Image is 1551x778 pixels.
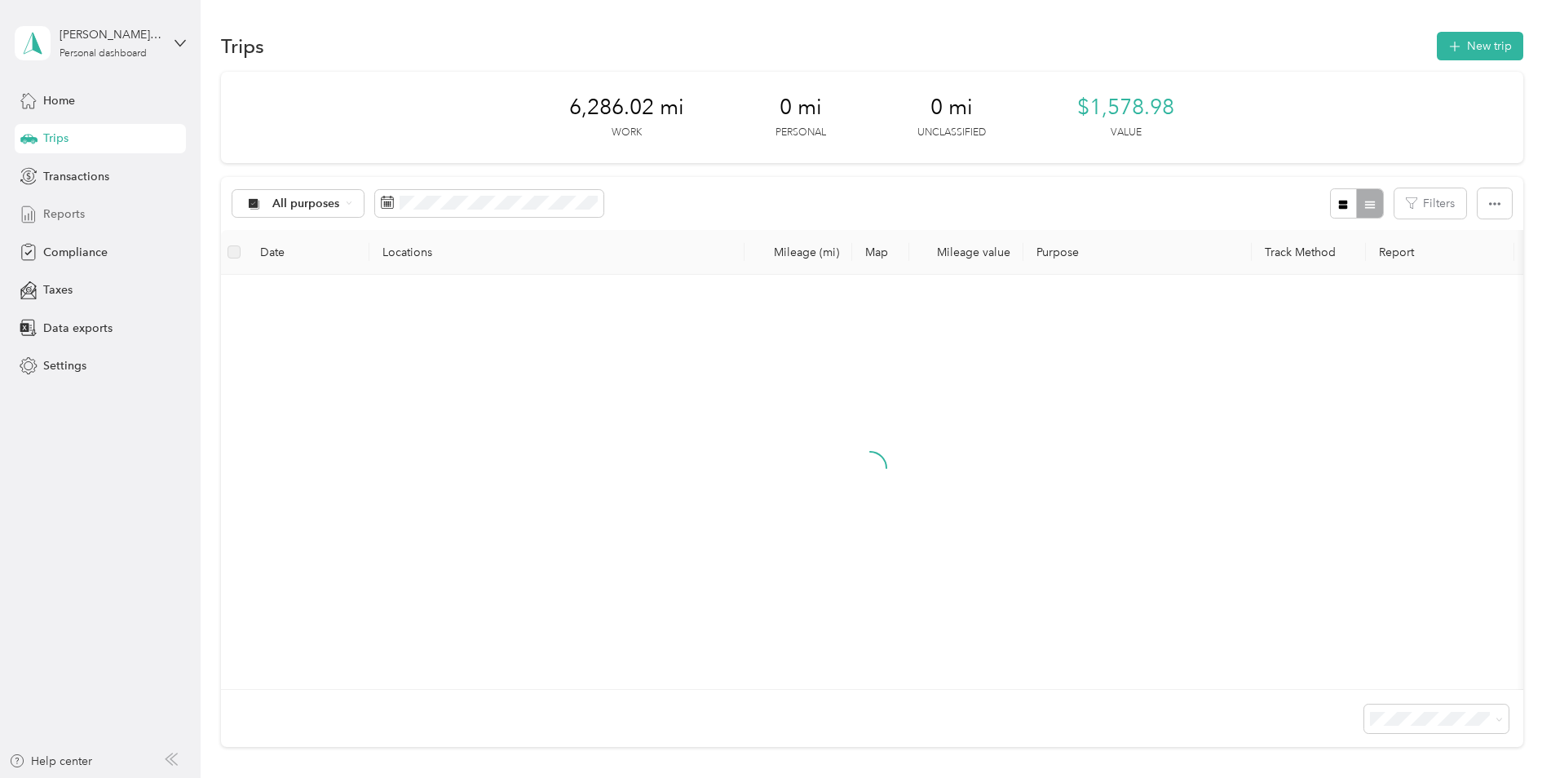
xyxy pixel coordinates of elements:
h1: Trips [221,38,264,55]
span: Home [43,92,75,109]
th: Purpose [1023,230,1252,275]
span: All purposes [272,198,340,210]
th: Locations [369,230,745,275]
iframe: Everlance-gr Chat Button Frame [1460,687,1551,778]
button: New trip [1437,32,1523,60]
button: Filters [1394,188,1466,219]
th: Date [247,230,369,275]
span: $1,578.98 [1077,95,1174,121]
span: Taxes [43,281,73,298]
th: Map [852,230,909,275]
th: Mileage (mi) [745,230,852,275]
p: Personal [775,126,826,140]
button: Help center [9,753,92,770]
span: Compliance [43,244,108,261]
span: Settings [43,357,86,374]
th: Track Method [1252,230,1366,275]
span: Data exports [43,320,113,337]
div: Personal dashboard [60,49,147,59]
th: Mileage value [909,230,1023,275]
th: Report [1366,230,1514,275]
span: Reports [43,206,85,223]
span: 0 mi [930,95,973,121]
span: 6,286.02 mi [569,95,684,121]
span: Trips [43,130,68,147]
p: Value [1111,126,1142,140]
span: 0 mi [780,95,822,121]
div: [PERSON_NAME] [PERSON_NAME] [60,26,161,43]
p: Unclassified [917,126,986,140]
p: Work [612,126,642,140]
span: Transactions [43,168,109,185]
